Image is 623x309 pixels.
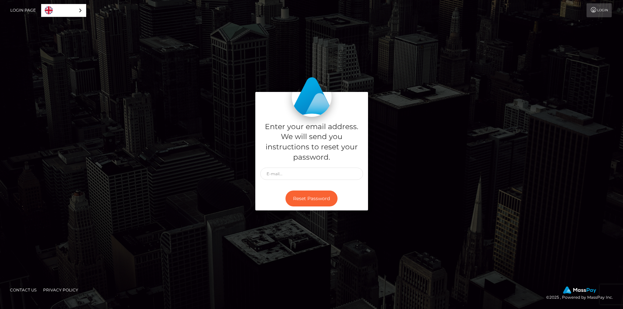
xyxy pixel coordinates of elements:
img: MassPay [563,286,596,294]
a: Privacy Policy [40,285,81,295]
h5: Enter your email address. We will send you instructions to reset your password. [260,122,363,163]
aside: Language selected: English [41,4,86,17]
a: Login Page [10,3,36,17]
a: Login [587,3,612,17]
button: Reset Password [285,191,338,207]
div: © 2025 , Powered by MassPay Inc. [546,286,618,301]
img: MassPay Login [292,77,332,117]
a: English [41,4,86,17]
input: E-mail... [260,168,363,180]
a: Contact Us [7,285,39,295]
div: Language [41,4,86,17]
